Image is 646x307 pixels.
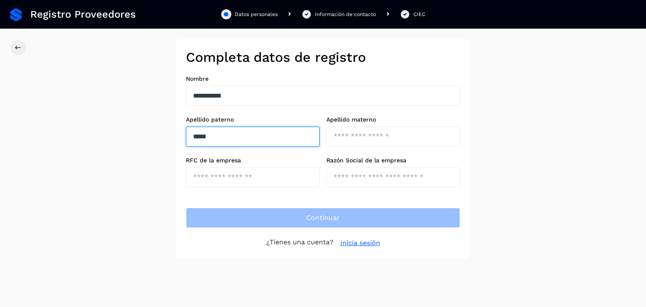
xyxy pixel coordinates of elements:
[186,49,460,65] h2: Completa datos de registro
[186,208,460,228] button: Continuar
[30,8,136,21] span: Registro Proveedores
[326,157,460,164] label: Razón Social de la empresa
[315,11,376,18] div: Información de contacto
[266,238,334,248] p: ¿Tienes una cuenta?
[340,238,380,248] a: Inicia sesión
[186,116,320,123] label: Apellido paterno
[326,116,460,123] label: Apellido materno
[235,11,278,18] div: Datos personales
[306,213,340,222] span: Continuar
[413,11,425,18] div: CIEC
[186,157,320,164] label: RFC de la empresa
[186,75,460,82] label: Nombre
